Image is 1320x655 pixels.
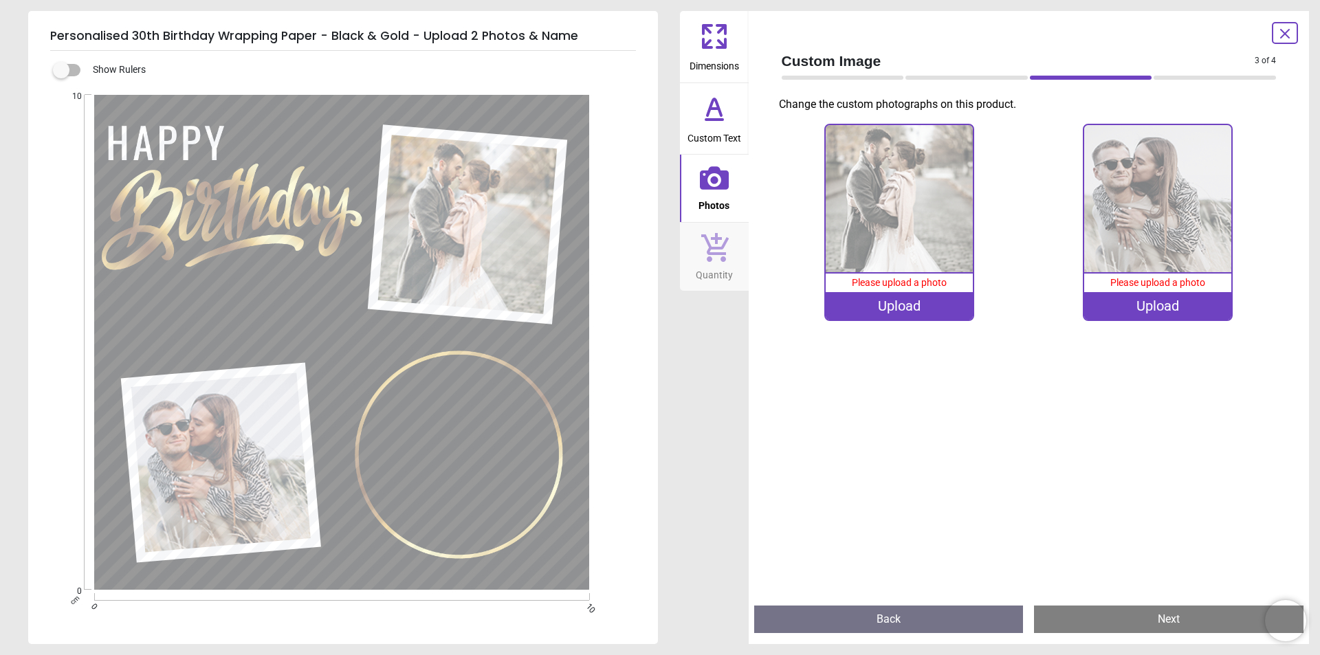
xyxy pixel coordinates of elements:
span: Quantity [696,262,733,282]
button: Dimensions [680,11,749,82]
span: Dimensions [690,53,739,74]
div: Show Rulers [61,62,658,78]
span: 0 [56,586,82,597]
button: Next [1034,606,1303,633]
span: Custom Text [687,125,741,146]
button: Back [754,606,1024,633]
span: 10 [583,601,592,610]
span: 10 [56,91,82,102]
h5: Personalised 30th Birthday Wrapping Paper - Black & Gold - Upload 2 Photos & Name [50,22,636,51]
span: Please upload a photo [1110,277,1205,288]
div: Upload [1084,292,1231,320]
button: Photos [680,155,749,222]
p: Change the custom photographs on this product. [779,97,1288,112]
span: 0 [88,601,97,610]
span: 3 of 4 [1255,55,1276,67]
span: Custom Image [782,51,1255,71]
button: Quantity [680,223,749,291]
span: Photos [698,192,729,213]
button: Custom Text [680,83,749,155]
div: Upload [826,292,973,320]
span: cm [69,593,81,606]
span: Please upload a photo [852,277,947,288]
iframe: Brevo live chat [1265,600,1306,641]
